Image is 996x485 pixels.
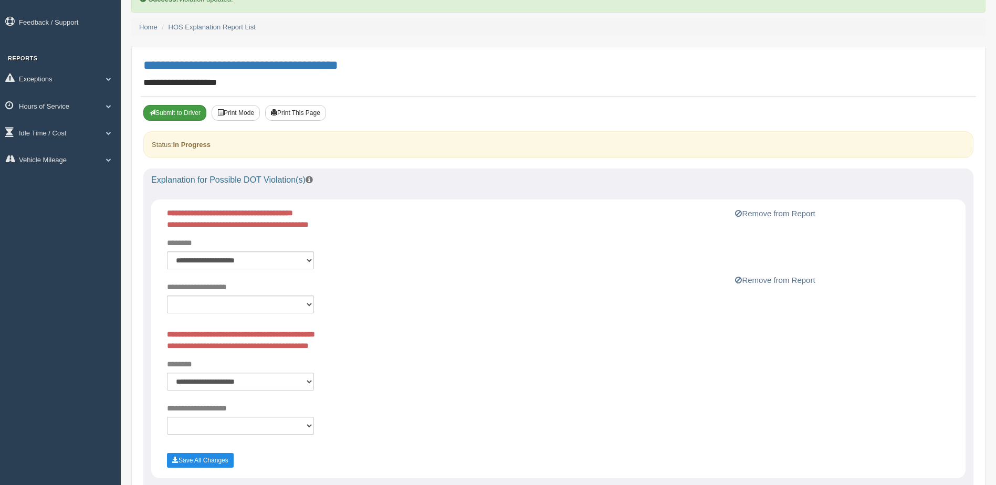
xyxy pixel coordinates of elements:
button: Print Mode [212,105,260,121]
a: Home [139,23,158,31]
button: Remove from Report [732,274,818,287]
button: Submit To Driver [143,105,206,121]
div: Status: [143,131,973,158]
div: Explanation for Possible DOT Violation(s) [143,168,973,192]
button: Remove from Report [732,207,818,220]
strong: In Progress [173,141,211,149]
button: Print This Page [265,105,326,121]
button: Save [167,453,234,468]
a: HOS Explanation Report List [169,23,256,31]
